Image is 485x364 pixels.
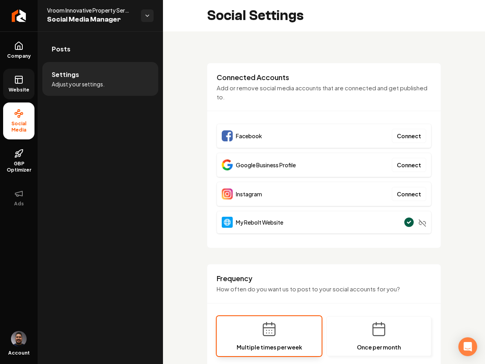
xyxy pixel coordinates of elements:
div: Open Intercom Messenger [458,337,477,356]
button: Connect [392,129,426,143]
h3: Connected Accounts [217,73,431,82]
span: Company [4,53,34,59]
span: Posts [52,44,71,54]
a: Posts [42,37,158,62]
button: Once per month [326,316,431,356]
button: Connect [392,158,426,172]
span: Ads [11,201,27,207]
button: Ads [3,183,34,213]
span: Vroom Innovative Property Service LLC [47,6,135,14]
h2: Social Settings [207,8,304,24]
img: Google [222,159,233,170]
button: Multiple times per week [217,316,322,356]
span: Facebook [236,132,262,140]
span: Google Business Profile [236,161,296,169]
span: Social Media Manager [47,14,135,25]
p: How often do you want us to post to your social accounts for you? [217,285,431,294]
span: GBP Optimizer [3,161,34,173]
a: GBP Optimizer [3,143,34,179]
img: Instagram [222,188,233,199]
img: Facebook [222,130,233,141]
img: Daniel Humberto Ortega Celis [11,331,27,347]
button: Connect [392,187,426,201]
span: Website [5,87,33,93]
span: Adjust your settings. [52,80,105,88]
button: Open user button [11,331,27,347]
span: Instagram [236,190,262,198]
a: Company [3,35,34,66]
img: Rebolt Logo [12,9,26,22]
p: Add or remove social media accounts that are connected and get published to. [217,84,431,101]
span: Settings [52,70,79,79]
span: Account [8,350,30,356]
a: Website [3,69,34,99]
span: My Rebolt Website [236,218,283,226]
img: Website [222,217,233,228]
h3: Frequency [217,274,431,283]
span: Social Media [3,121,34,133]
